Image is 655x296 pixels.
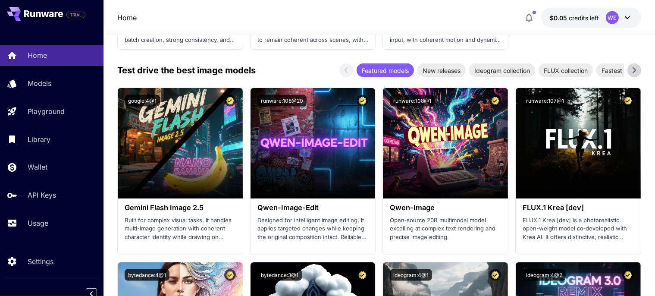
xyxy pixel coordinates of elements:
img: alt [516,88,641,198]
span: Featured models [357,66,414,75]
p: Open‑source 20B multimodal model excelling at complex text rendering and precise image editing. [390,216,501,242]
button: Certified Model – Vetted for best performance and includes a commercial license. [357,269,368,281]
button: $0.05WE [541,8,641,28]
p: Models [28,78,51,88]
p: FLUX.1 Krea [dev] is a photorealistic open-weight model co‑developed with Krea AI. It offers dist... [523,216,634,242]
p: API Keys [28,190,56,200]
div: New releases [417,63,466,77]
h3: Gemini Flash Image 2.5 [125,204,236,212]
p: Test drive the best image models [117,64,256,77]
button: Certified Model – Vetted for best performance and includes a commercial license. [489,95,501,107]
p: Settings [28,256,53,267]
button: runware:108@20 [257,95,307,107]
span: Ideogram collection [469,66,535,75]
div: Featured models [357,63,414,77]
div: FLUX collection [539,63,593,77]
img: alt [118,88,243,198]
img: alt [383,88,508,198]
p: Usage [28,218,48,228]
span: FLUX collection [539,66,593,75]
img: alt [251,88,376,198]
span: New releases [417,66,466,75]
span: $0.05 [550,14,569,22]
p: Wallet [28,162,47,172]
h3: Qwen-Image [390,204,501,212]
button: Certified Model – Vetted for best performance and includes a commercial license. [357,95,368,107]
button: ideogram:4@1 [390,269,432,281]
button: bytedance:3@1 [257,269,302,281]
span: TRIAL [67,12,85,18]
h3: FLUX.1 Krea [dev] [523,204,634,212]
button: ideogram:4@2 [523,269,566,281]
button: Certified Model – Vetted for best performance and includes a commercial license. [224,95,236,107]
button: Certified Model – Vetted for best performance and includes a commercial license. [622,95,634,107]
p: Library [28,134,50,145]
h3: Qwen-Image-Edit [257,204,369,212]
span: credits left [569,14,599,22]
iframe: Chat Widget [612,255,655,296]
p: Designed for intelligent image editing, it applies targeted changes while keeping the original co... [257,216,369,242]
span: Fastest models [596,66,649,75]
button: Certified Model – Vetted for best performance and includes a commercial license. [489,269,501,281]
a: Home [117,13,137,23]
div: Fastest models [596,63,649,77]
nav: breadcrumb [117,13,137,23]
div: WE [606,11,619,24]
span: Add your payment card to enable full platform functionality. [66,9,85,20]
button: runware:107@1 [523,95,567,107]
button: Certified Model – Vetted for best performance and includes a commercial license. [224,269,236,281]
p: Playground [28,106,65,117]
p: Built for complex visual tasks, it handles multi-image generation with coherent character identit... [125,216,236,242]
button: google:4@1 [125,95,160,107]
div: $0.05 [550,13,599,22]
button: bytedance:4@1 [125,269,169,281]
div: Ideogram collection [469,63,535,77]
p: Home [28,50,47,60]
button: runware:108@1 [390,95,435,107]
